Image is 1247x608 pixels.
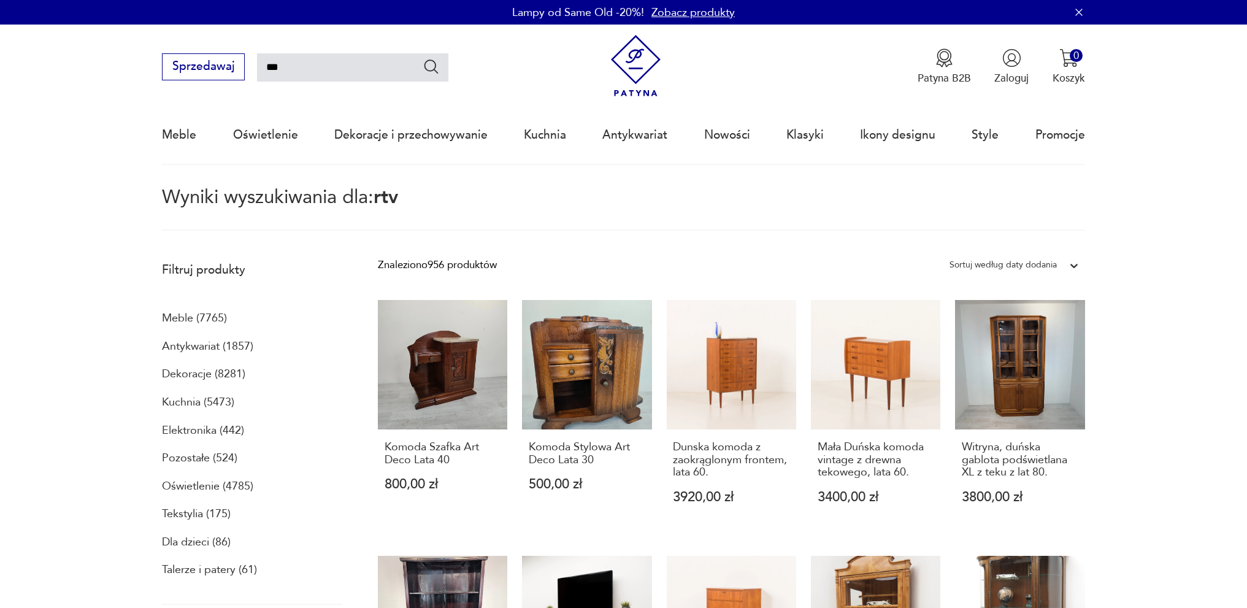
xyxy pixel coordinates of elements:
a: Meble [162,107,196,163]
button: Szukaj [423,58,440,75]
p: Filtruj produkty [162,262,342,278]
a: Komoda Szafka Art Deco Lata 40Komoda Szafka Art Deco Lata 40800,00 zł [378,300,507,533]
p: 500,00 zł [529,478,645,491]
div: 0 [1070,49,1083,62]
a: Witryna, duńska gablota podświetlana XL z teku z lat 80.Witryna, duńska gablota podświetlana XL z... [955,300,1084,533]
span: rtv [374,184,398,210]
button: 0Koszyk [1053,48,1085,85]
p: 800,00 zł [385,478,501,491]
p: 3400,00 zł [818,491,934,504]
a: Oświetlenie [233,107,298,163]
p: Patyna B2B [918,71,971,85]
a: Zobacz produkty [651,5,735,20]
img: Ikona medalu [935,48,954,67]
p: Zaloguj [994,71,1029,85]
a: Style [972,107,999,163]
button: Patyna B2B [918,48,971,85]
h3: Dunska komoda z zaokrąglonym frontem, lata 60. [673,441,789,479]
p: Wyniki wyszukiwania dla: [162,188,1084,231]
a: Elektronika (442) [162,420,244,441]
a: Dla dzieci (86) [162,532,231,553]
a: Ikony designu [860,107,935,163]
img: Ikonka użytkownika [1002,48,1021,67]
a: Meble (7765) [162,308,227,329]
a: Antykwariat (1857) [162,336,253,357]
a: Kuchnia (5473) [162,392,234,413]
p: Koszyk [1053,71,1085,85]
p: 3800,00 zł [962,491,1078,504]
button: Zaloguj [994,48,1029,85]
a: Dekoracje i przechowywanie [334,107,488,163]
a: Dunska komoda z zaokrąglonym frontem, lata 60.Dunska komoda z zaokrąglonym frontem, lata 60.3920,... [667,300,796,533]
a: Dekoracje (8281) [162,364,245,385]
button: Sprzedawaj [162,53,245,80]
img: Patyna - sklep z meblami i dekoracjami vintage [605,35,667,97]
a: Antykwariat [602,107,667,163]
p: 3920,00 zł [673,491,789,504]
a: Pozostałe (524) [162,448,237,469]
a: Nowości [704,107,750,163]
a: Mała Duńska komoda vintage z drewna tekowego, lata 60.Mała Duńska komoda vintage z drewna tekoweg... [811,300,940,533]
a: Oświetlenie (4785) [162,476,253,497]
a: Klasyki [786,107,824,163]
a: Ikona medaluPatyna B2B [918,48,971,85]
p: Lampy od Same Old -20%! [512,5,644,20]
h3: Witryna, duńska gablota podświetlana XL z teku z lat 80. [962,441,1078,479]
a: Tekstylia (175) [162,504,231,525]
a: Talerze i patery (61) [162,560,257,580]
a: Kuchnia [524,107,566,163]
h3: Mała Duńska komoda vintage z drewna tekowego, lata 60. [818,441,934,479]
img: Ikona koszyka [1059,48,1078,67]
a: Sprzedawaj [162,63,245,72]
a: Komoda Stylowa Art Deco Lata 30Komoda Stylowa Art Deco Lata 30500,00 zł [522,300,651,533]
div: Znaleziono 956 produktów [378,257,497,273]
div: Sortuj według daty dodania [950,257,1057,273]
h3: Komoda Stylowa Art Deco Lata 30 [529,441,645,466]
h3: Komoda Szafka Art Deco Lata 40 [385,441,501,466]
a: Promocje [1035,107,1085,163]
